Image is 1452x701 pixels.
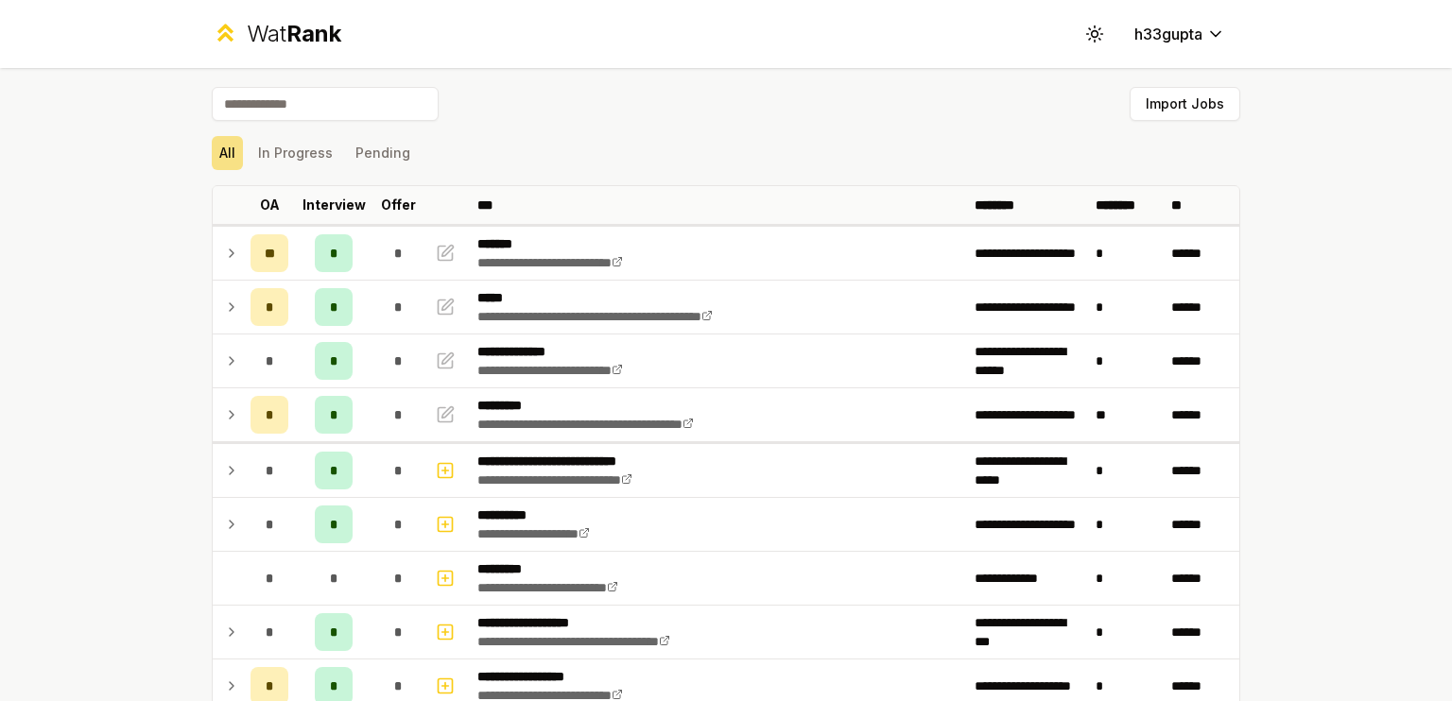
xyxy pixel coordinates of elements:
[286,20,341,47] span: Rank
[1119,17,1240,51] button: h33gupta
[348,136,418,170] button: Pending
[381,196,416,214] p: Offer
[1134,23,1202,45] span: h33gupta
[1130,87,1240,121] button: Import Jobs
[260,196,280,214] p: OA
[251,136,340,170] button: In Progress
[212,136,243,170] button: All
[212,19,341,49] a: WatRank
[247,19,341,49] div: Wat
[302,196,366,214] p: Interview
